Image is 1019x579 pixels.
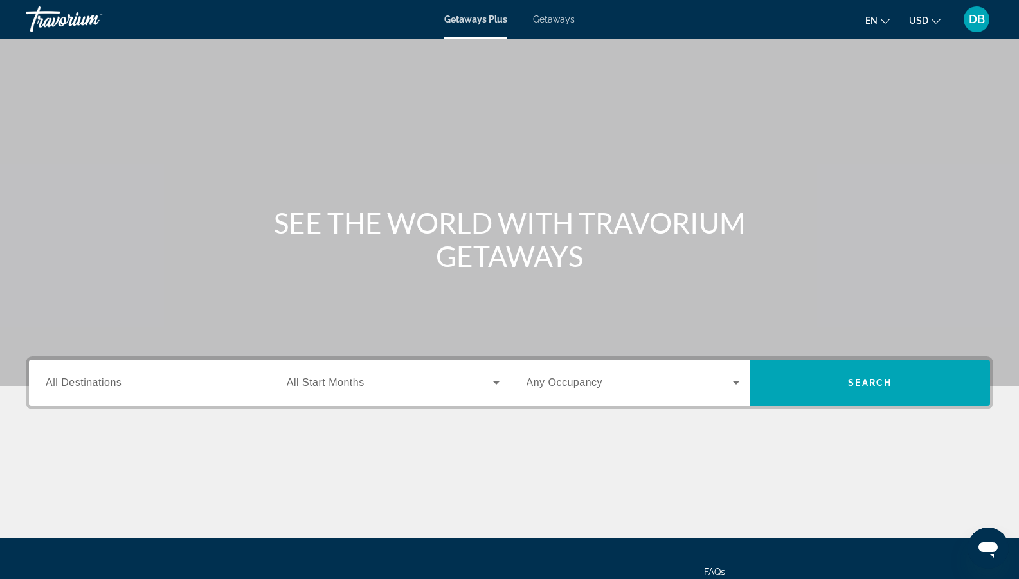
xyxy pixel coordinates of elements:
[287,377,365,388] span: All Start Months
[527,377,603,388] span: Any Occupancy
[26,3,154,36] a: Travorium
[909,15,928,26] span: USD
[909,11,941,30] button: Change currency
[960,6,993,33] button: User Menu
[29,360,990,406] div: Search widget
[968,528,1009,569] iframe: Button to launch messaging window
[865,15,878,26] span: en
[704,567,725,577] a: FAQs
[848,378,892,388] span: Search
[865,11,890,30] button: Change language
[533,14,575,24] a: Getaways
[444,14,507,24] a: Getaways Plus
[969,13,985,26] span: DB
[750,360,990,406] button: Search
[269,206,751,273] h1: SEE THE WORLD WITH TRAVORIUM GETAWAYS
[46,377,122,388] span: All Destinations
